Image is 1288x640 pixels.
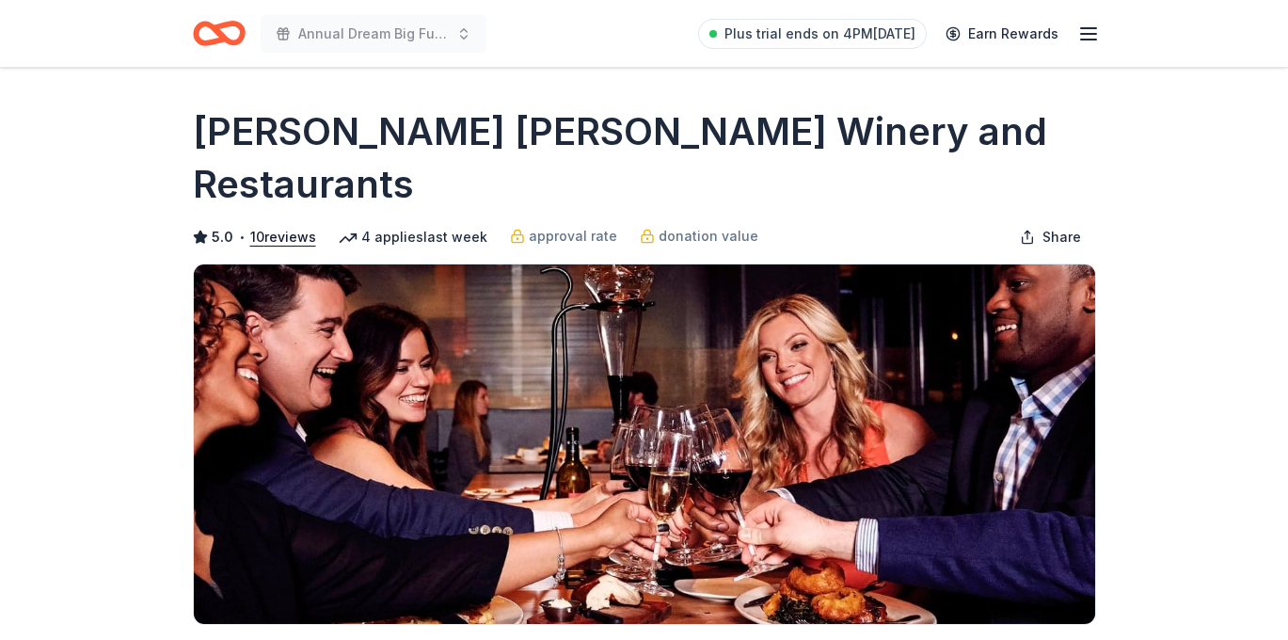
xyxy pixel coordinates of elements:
h1: [PERSON_NAME] [PERSON_NAME] Winery and Restaurants [193,105,1096,211]
span: Share [1042,226,1081,248]
button: Share [1005,218,1096,256]
img: Image for Cooper's Hawk Winery and Restaurants [194,264,1095,624]
a: donation value [640,225,758,248]
a: approval rate [510,225,617,248]
span: 5.0 [212,226,233,248]
button: 10reviews [250,226,316,248]
a: Home [193,11,246,56]
span: • [238,230,245,245]
span: approval rate [529,225,617,248]
span: Plus trial ends on 4PM[DATE] [724,23,915,45]
a: Plus trial ends on 4PM[DATE] [698,19,927,49]
span: Annual Dream Big Fundraising Event [298,23,449,45]
button: Annual Dream Big Fundraising Event [261,15,486,53]
div: 4 applies last week [339,226,487,248]
span: donation value [659,225,758,248]
a: Earn Rewards [934,17,1070,51]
